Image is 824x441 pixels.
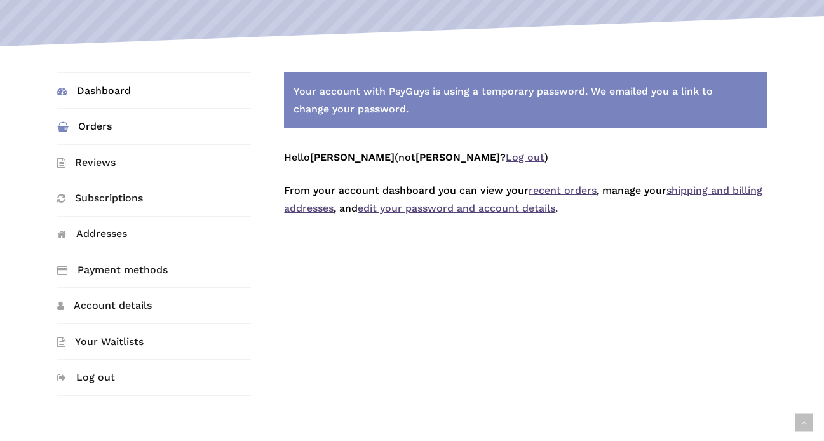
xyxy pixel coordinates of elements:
a: edit your password and account details [358,202,555,214]
div: Your account with PsyGuys is using a temporary password. We emailed you a link to change your pas... [284,72,767,128]
a: recent orders [529,184,597,196]
nav: Account pages [57,72,270,415]
a: Back to top [795,414,813,432]
p: Hello (not ? ) [284,149,767,182]
a: Account details [57,288,251,323]
a: Payment methods [57,252,251,287]
a: Addresses [57,217,251,252]
a: Orders [57,109,251,144]
p: From your account dashboard you can view your , manage your , and . [284,182,767,233]
a: Reviews [57,145,251,180]
strong: [PERSON_NAME] [415,151,500,163]
a: Log out [506,151,544,163]
a: Your Waitlists [57,324,251,359]
a: Log out [57,360,251,395]
strong: [PERSON_NAME] [310,151,395,163]
a: Subscriptions [57,180,251,215]
a: Dashboard [57,73,251,108]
